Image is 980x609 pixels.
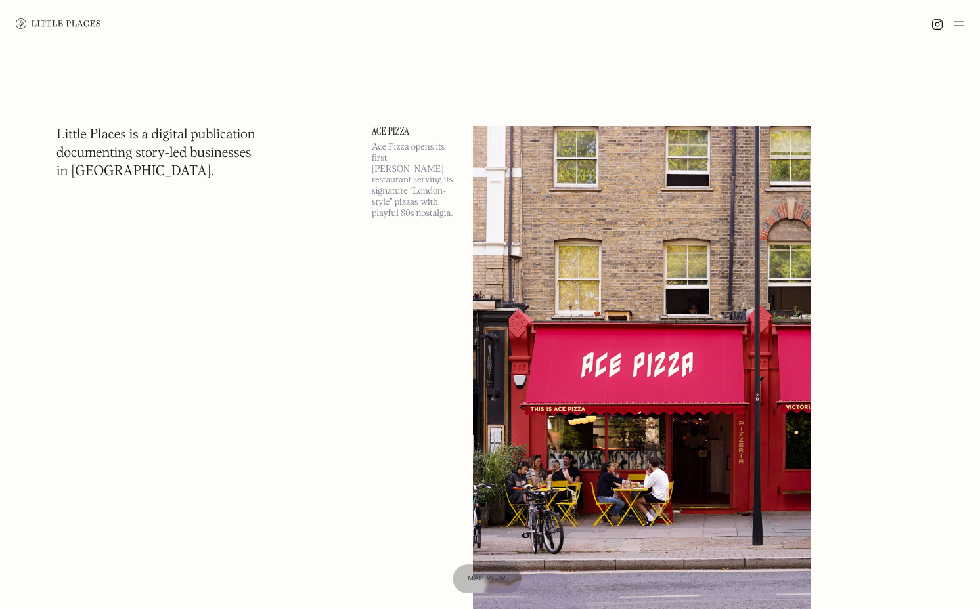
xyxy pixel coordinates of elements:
[453,564,522,593] a: Map view
[468,575,506,582] span: Map view
[372,142,457,219] p: Ace Pizza opens its first [PERSON_NAME] restaurant serving its signature “London-style” pizzas wi...
[56,126,256,181] h1: Little Places is a digital publication documenting story-led businesses in [GEOGRAPHIC_DATA].
[372,126,457,136] a: Ace Pizza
